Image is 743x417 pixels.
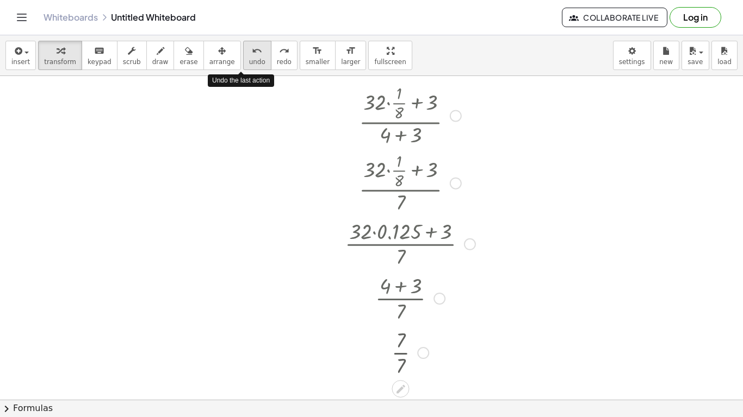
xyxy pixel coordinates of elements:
[203,41,241,70] button: arrange
[300,41,336,70] button: format_sizesmaller
[82,41,117,70] button: keyboardkeypad
[711,41,738,70] button: load
[249,58,265,66] span: undo
[345,45,356,58] i: format_size
[252,45,262,58] i: undo
[209,58,235,66] span: arrange
[335,41,366,70] button: format_sizelarger
[341,58,360,66] span: larger
[11,58,30,66] span: insert
[571,12,658,22] span: Collaborate Live
[117,41,147,70] button: scrub
[619,58,645,66] span: settings
[392,380,409,397] div: Edit math
[44,58,76,66] span: transform
[279,45,289,58] i: redo
[688,58,703,66] span: save
[13,9,30,26] button: Toggle navigation
[562,8,667,27] button: Collaborate Live
[613,41,651,70] button: settings
[368,41,412,70] button: fullscreen
[174,41,203,70] button: erase
[152,58,169,66] span: draw
[653,41,679,70] button: new
[44,12,98,23] a: Whiteboards
[271,41,298,70] button: redoredo
[243,41,271,70] button: undoundo
[208,74,274,87] div: Undo the last action
[659,58,673,66] span: new
[88,58,112,66] span: keypad
[179,58,197,66] span: erase
[306,58,330,66] span: smaller
[717,58,732,66] span: load
[123,58,141,66] span: scrub
[94,45,104,58] i: keyboard
[374,58,406,66] span: fullscreen
[682,41,709,70] button: save
[146,41,175,70] button: draw
[312,45,323,58] i: format_size
[38,41,82,70] button: transform
[277,58,292,66] span: redo
[670,7,721,28] button: Log in
[5,41,36,70] button: insert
